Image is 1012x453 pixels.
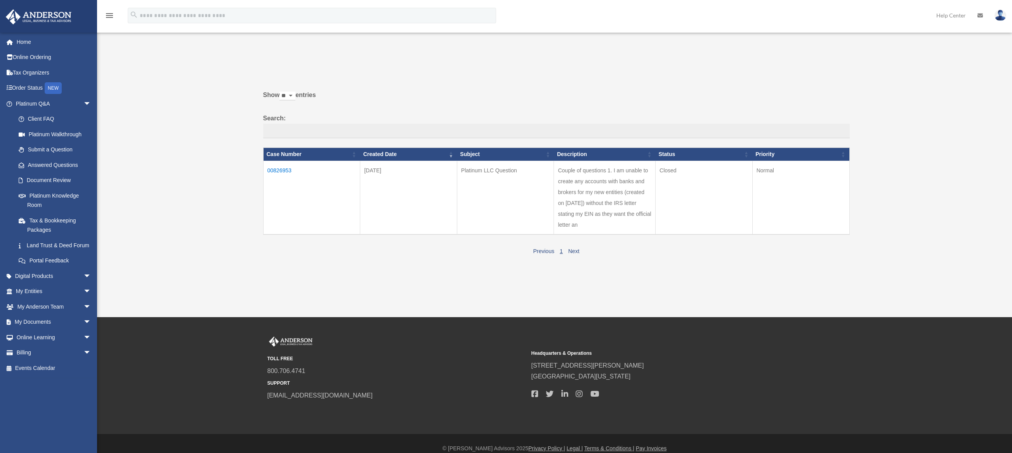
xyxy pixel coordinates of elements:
[11,127,99,142] a: Platinum Walkthrough
[995,10,1006,21] img: User Pic
[533,248,554,254] a: Previous
[5,96,99,111] a: Platinum Q&Aarrow_drop_down
[554,148,656,161] th: Description: activate to sort column ascending
[656,161,753,235] td: Closed
[263,90,850,108] label: Show entries
[5,330,103,345] a: Online Learningarrow_drop_down
[263,124,850,139] input: Search:
[105,11,114,20] i: menu
[263,161,360,235] td: 00826953
[457,148,554,161] th: Subject: activate to sort column ascending
[267,368,306,374] a: 800.706.4741
[567,445,583,451] a: Legal |
[5,284,103,299] a: My Entitiesarrow_drop_down
[83,284,99,300] span: arrow_drop_down
[5,268,103,284] a: Digital Productsarrow_drop_down
[11,238,99,253] a: Land Trust & Deed Forum
[45,82,62,94] div: NEW
[11,253,99,269] a: Portal Feedback
[5,34,103,50] a: Home
[11,188,99,213] a: Platinum Knowledge Room
[554,161,656,235] td: Couple of questions 1. I am unable to create any accounts with banks and brokers for my new entit...
[263,148,360,161] th: Case Number: activate to sort column ascending
[11,157,95,173] a: Answered Questions
[3,9,74,24] img: Anderson Advisors Platinum Portal
[267,337,314,347] img: Anderson Advisors Platinum Portal
[83,314,99,330] span: arrow_drop_down
[130,10,138,19] i: search
[5,80,103,96] a: Order StatusNEW
[263,113,850,139] label: Search:
[531,373,631,380] a: [GEOGRAPHIC_DATA][US_STATE]
[83,96,99,112] span: arrow_drop_down
[636,445,667,451] a: Pay Invoices
[656,148,753,161] th: Status: activate to sort column ascending
[5,345,103,361] a: Billingarrow_drop_down
[83,299,99,315] span: arrow_drop_down
[5,299,103,314] a: My Anderson Teamarrow_drop_down
[5,360,103,376] a: Events Calendar
[360,161,457,235] td: [DATE]
[584,445,634,451] a: Terms & Conditions |
[267,355,526,363] small: TOLL FREE
[457,161,554,235] td: Platinum LLC Question
[528,445,565,451] a: Privacy Policy |
[5,65,103,80] a: Tax Organizers
[83,330,99,345] span: arrow_drop_down
[752,148,849,161] th: Priority: activate to sort column ascending
[83,345,99,361] span: arrow_drop_down
[5,314,103,330] a: My Documentsarrow_drop_down
[531,349,790,358] small: Headquarters & Operations
[11,111,99,127] a: Client FAQ
[11,142,99,158] a: Submit a Question
[5,50,103,65] a: Online Ordering
[560,248,563,254] a: 1
[267,379,526,387] small: SUPPORT
[279,92,295,101] select: Showentries
[360,148,457,161] th: Created Date: activate to sort column ascending
[11,173,99,188] a: Document Review
[568,248,580,254] a: Next
[83,268,99,284] span: arrow_drop_down
[752,161,849,235] td: Normal
[531,362,644,369] a: [STREET_ADDRESS][PERSON_NAME]
[267,392,373,399] a: [EMAIL_ADDRESS][DOMAIN_NAME]
[105,14,114,20] a: menu
[11,213,99,238] a: Tax & Bookkeeping Packages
